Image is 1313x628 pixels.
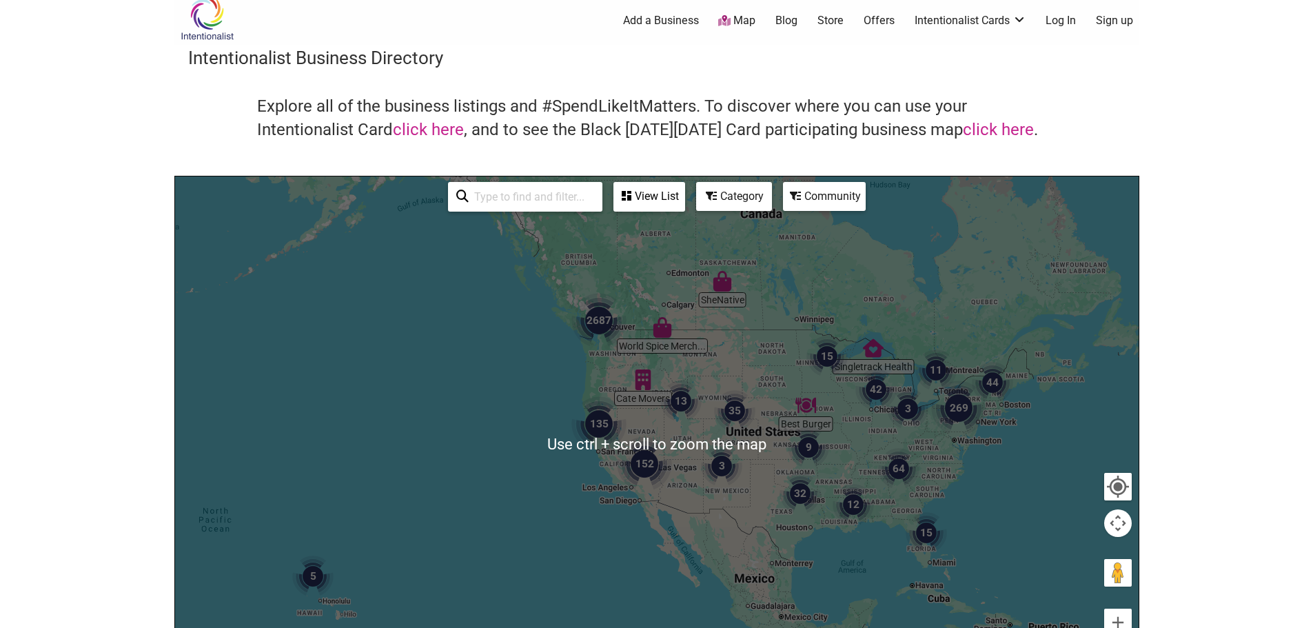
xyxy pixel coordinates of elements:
[615,183,684,210] div: View List
[617,436,672,492] div: 152
[188,45,1126,70] h3: Intentionalist Business Directory
[469,183,594,210] input: Type to find and filter...
[915,13,1026,28] a: Intentionalist Cards
[257,95,1057,141] h4: Explore all of the business listings and #SpendLikeItMatters. To discover where you can use your ...
[775,13,797,28] a: Blog
[915,350,957,391] div: 11
[571,293,627,348] div: 2687
[972,362,1013,403] div: 44
[712,271,733,292] div: SheNative
[817,13,844,28] a: Store
[292,556,334,597] div: 5
[783,182,866,211] div: Filter by Community
[633,369,653,390] div: Cate Movers
[863,338,884,358] div: Singletrack Health
[393,120,464,139] a: click here
[718,13,755,29] a: Map
[698,183,771,210] div: Category
[623,13,699,28] a: Add a Business
[963,120,1034,139] a: click here
[784,183,864,210] div: Community
[714,390,755,432] div: 35
[1104,559,1132,587] button: Drag Pegman onto the map to open Street View
[788,427,829,468] div: 9
[1104,473,1132,500] button: Your Location
[795,395,816,416] div: Best Burger
[701,445,742,487] div: 3
[660,381,702,422] div: 13
[806,336,848,377] div: 15
[833,484,874,525] div: 12
[780,473,821,514] div: 32
[571,396,627,452] div: 135
[855,369,897,410] div: 42
[1104,509,1132,537] button: Map camera controls
[864,13,895,28] a: Offers
[1096,13,1133,28] a: Sign up
[1046,13,1076,28] a: Log In
[878,448,919,489] div: 64
[613,182,685,212] div: See a list of the visible businesses
[652,317,673,338] div: World Spice Merchants
[906,512,947,554] div: 15
[448,182,602,212] div: Type to search and filter
[696,182,772,211] div: Filter by category
[887,388,928,429] div: 3
[931,381,986,436] div: 269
